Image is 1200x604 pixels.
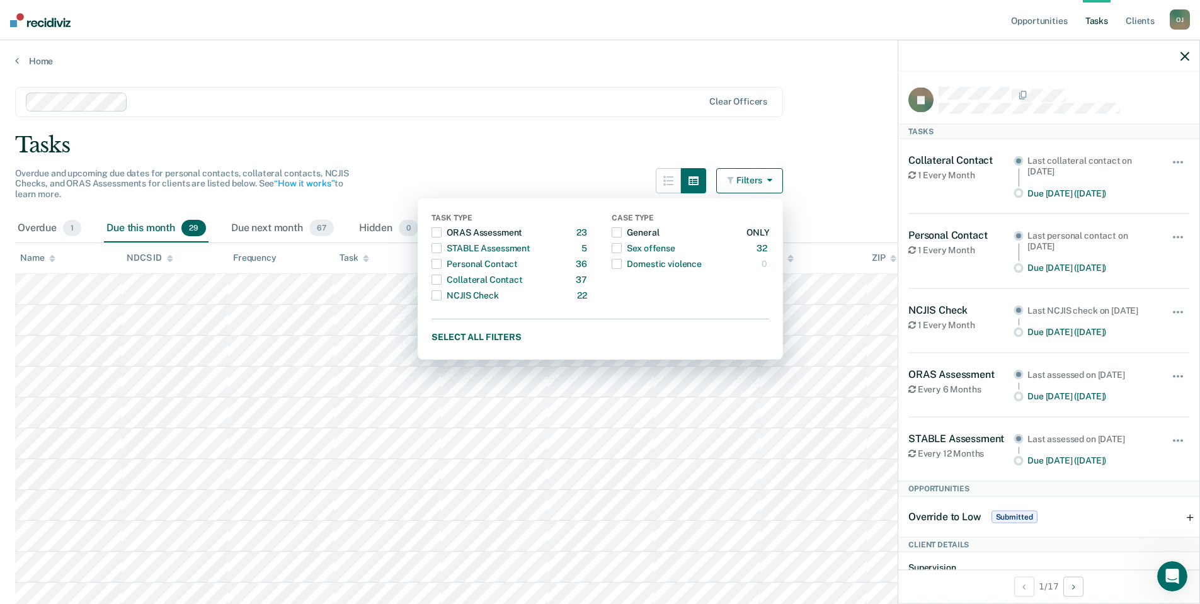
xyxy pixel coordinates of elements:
[431,270,522,290] div: Collateral Contact
[576,254,590,274] div: 36
[357,215,421,242] div: Hidden
[908,368,1014,380] div: ORAS Assessment
[1014,576,1034,596] button: Previous Client
[576,270,590,290] div: 37
[399,220,418,236] span: 0
[908,244,1014,255] div: 1 Every Month
[709,96,767,107] div: Clear officers
[908,562,1189,573] dt: Supervision
[1157,561,1187,591] iframe: Intercom live chat
[898,537,1199,552] div: Client Details
[612,222,659,242] div: General
[104,215,209,242] div: Due this month
[1170,9,1190,30] div: O J
[1027,305,1154,316] div: Last NCJIS check on [DATE]
[872,253,897,263] div: ZIP
[746,222,769,242] div: ONLY
[898,569,1199,603] div: 1 / 17
[15,55,1185,67] a: Home
[1027,369,1154,380] div: Last assessed on [DATE]
[431,285,498,305] div: NCJIS Check
[908,432,1014,444] div: STABLE Assessment
[991,510,1037,523] span: Submitted
[716,168,783,193] button: Filters
[63,220,81,236] span: 1
[309,220,334,236] span: 67
[908,170,1014,181] div: 1 Every Month
[1027,433,1154,444] div: Last assessed on [DATE]
[581,238,590,258] div: 5
[1027,455,1154,466] div: Due [DATE] ([DATE])
[762,254,770,274] div: 0
[229,215,336,242] div: Due next month
[612,214,769,225] div: Case Type
[127,253,173,263] div: NDCS ID
[577,285,590,305] div: 22
[15,168,349,200] span: Overdue and upcoming due dates for personal contacts, collateral contacts, NCJIS Checks, and ORAS...
[10,13,71,27] img: Recidiviz
[908,319,1014,330] div: 1 Every Month
[898,123,1199,139] div: Tasks
[431,254,518,274] div: Personal Contact
[898,481,1199,496] div: Opportunities
[274,178,334,188] a: “How it works”
[908,304,1014,316] div: NCJIS Check
[1027,263,1154,273] div: Due [DATE] ([DATE])
[1027,155,1154,176] div: Last collateral contact on [DATE]
[181,220,206,236] span: 29
[15,132,1185,158] div: Tasks
[908,384,1014,394] div: Every 6 Months
[612,254,702,274] div: Domestic violence
[15,215,84,242] div: Overdue
[431,329,769,345] button: Select all filters
[908,154,1014,166] div: Collateral Contact
[757,238,770,258] div: 32
[233,253,277,263] div: Frequency
[1027,230,1154,251] div: Last personal contact on [DATE]
[908,448,1014,459] div: Every 12 Months
[20,253,55,263] div: Name
[898,496,1199,537] div: Override to LowSubmitted
[1027,327,1154,338] div: Due [DATE] ([DATE])
[431,238,530,258] div: STABLE Assessment
[1027,188,1154,198] div: Due [DATE] ([DATE])
[431,214,589,225] div: Task Type
[431,222,522,242] div: ORAS Assessment
[612,238,675,258] div: Sex offense
[576,222,590,242] div: 23
[1063,576,1083,596] button: Next Client
[1027,391,1154,402] div: Due [DATE] ([DATE])
[340,253,369,263] div: Task
[908,229,1014,241] div: Personal Contact
[908,510,981,522] span: Override to Low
